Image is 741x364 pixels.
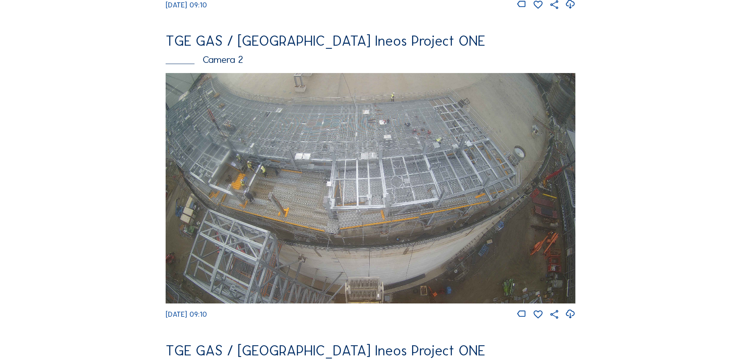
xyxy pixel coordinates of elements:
div: TGE GAS / [GEOGRAPHIC_DATA] Ineos Project ONE [166,344,575,358]
div: TGE GAS / [GEOGRAPHIC_DATA] Ineos Project ONE [166,34,575,48]
span: [DATE] 09:10 [166,310,207,319]
span: [DATE] 09:10 [166,1,207,9]
img: Image [166,73,575,303]
div: Camera 2 [166,55,575,64]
